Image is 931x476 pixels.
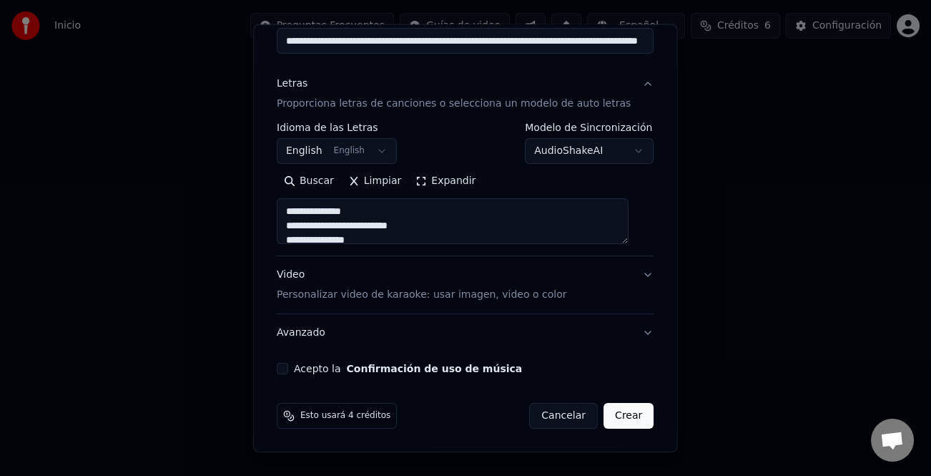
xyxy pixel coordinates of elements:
[347,364,523,374] button: Acepto la
[300,410,390,422] span: Esto usará 4 créditos
[277,268,566,302] div: Video
[277,256,654,314] button: VideoPersonalizar video de karaoke: usar imagen, video o color
[277,122,654,256] div: LetrasProporciona letras de canciones o selecciona un modelo de auto letras
[526,122,654,132] label: Modelo de Sincronización
[294,364,522,374] label: Acepto la
[277,122,397,132] label: Idioma de las Letras
[409,170,483,193] button: Expandir
[277,77,307,91] div: Letras
[277,170,341,193] button: Buscar
[530,403,598,429] button: Cancelar
[277,314,654,351] button: Avanzado
[277,97,631,111] p: Proporciona letras de canciones o selecciona un modelo de auto letras
[277,288,566,302] p: Personalizar video de karaoke: usar imagen, video o color
[277,65,654,122] button: LetrasProporciona letras de canciones o selecciona un modelo de auto letras
[604,403,654,429] button: Crear
[341,170,408,193] button: Limpiar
